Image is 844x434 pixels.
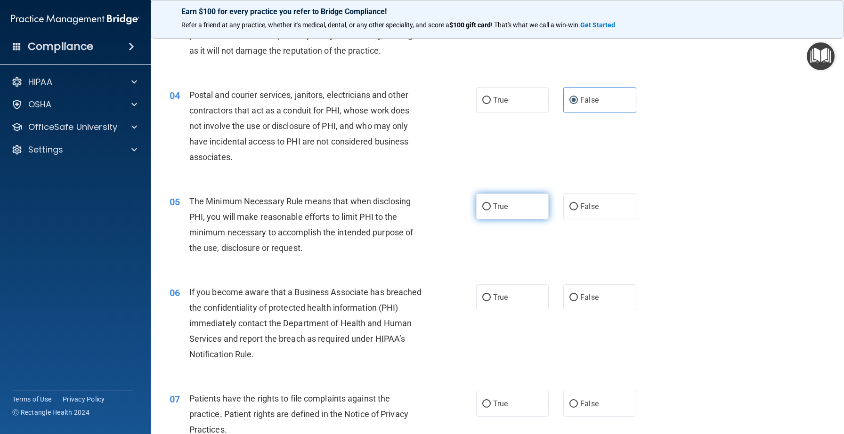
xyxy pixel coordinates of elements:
input: False [569,97,578,104]
h4: Compliance [28,40,93,53]
input: True [482,294,491,301]
span: False [580,399,599,408]
span: 04 [170,90,180,101]
input: False [569,401,578,408]
span: 06 [170,287,180,298]
strong: $100 gift card [449,21,491,29]
a: Settings [11,144,137,155]
span: True [493,293,508,302]
a: Get Started [580,21,617,29]
span: True [493,399,508,408]
span: True [493,96,508,104]
span: If you become aware that a Business Associate has breached the confidentiality of protected healt... [189,287,422,360]
span: True [493,202,508,211]
a: OSHA [11,99,137,110]
span: False [580,202,599,211]
span: Ⓒ Rectangle Health 2024 [12,408,89,417]
input: False [569,294,578,301]
span: 05 [170,196,180,208]
input: False [569,203,578,210]
span: Refer a friend at any practice, whether it's medical, dental, or any other speciality, and score a [181,21,449,29]
input: True [482,203,491,210]
p: Settings [28,144,63,155]
p: Earn $100 for every practice you refer to Bridge Compliance! [181,7,813,16]
button: Open Resource Center [807,42,835,70]
a: Terms of Use [12,394,51,404]
p: OfficeSafe University [28,121,117,133]
span: Postal and courier services, janitors, electricians and other contractors that act as a conduit f... [189,90,410,162]
strong: Get Started [580,21,615,29]
p: OSHA [28,99,52,110]
img: PMB logo [11,10,139,29]
input: True [482,401,491,408]
a: OfficeSafe University [11,121,137,133]
span: The Minimum Necessary Rule means that when disclosing PHI, you will make reasonable efforts to li... [189,196,414,253]
p: HIPAA [28,76,52,88]
a: Privacy Policy [63,394,105,404]
input: True [482,97,491,104]
span: ! That's what we call a win-win. [491,21,580,29]
a: HIPAA [11,76,137,88]
span: False [580,293,599,302]
span: 07 [170,394,180,405]
span: False [580,96,599,104]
